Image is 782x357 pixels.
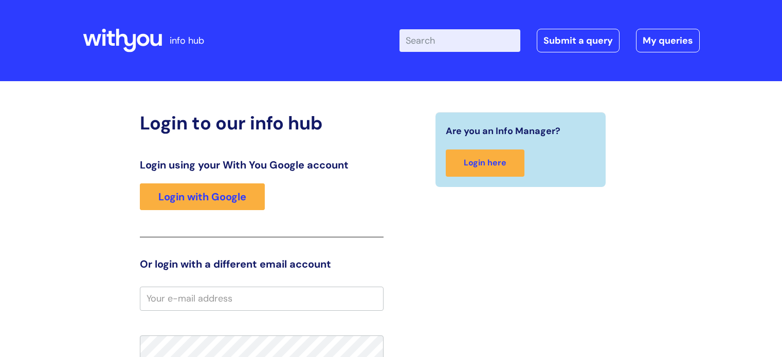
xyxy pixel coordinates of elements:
[140,287,384,310] input: Your e-mail address
[140,159,384,171] h3: Login using your With You Google account
[537,29,620,52] a: Submit a query
[399,29,520,52] input: Search
[140,183,265,210] a: Login with Google
[140,258,384,270] h3: Or login with a different email account
[636,29,700,52] a: My queries
[446,123,560,139] span: Are you an Info Manager?
[140,112,384,134] h2: Login to our info hub
[170,32,204,49] p: info hub
[446,149,524,177] a: Login here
